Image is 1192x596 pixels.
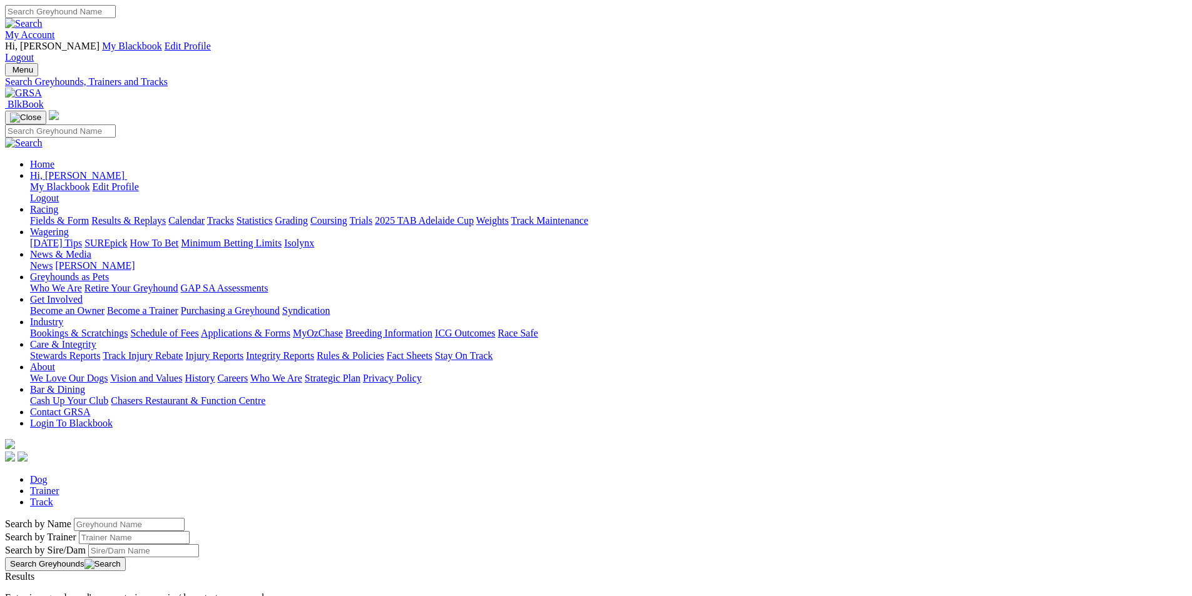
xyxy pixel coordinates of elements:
a: Race Safe [497,328,537,338]
a: News [30,260,53,271]
a: Hi, [PERSON_NAME] [30,170,127,181]
a: Industry [30,316,63,327]
label: Search by Trainer [5,532,76,542]
span: BlkBook [8,99,44,109]
a: Logout [5,52,34,63]
button: Search Greyhounds [5,557,126,571]
a: Calendar [168,215,205,226]
a: Edit Profile [93,181,139,192]
a: News & Media [30,249,91,260]
a: Strategic Plan [305,373,360,383]
a: BlkBook [5,99,44,109]
a: Schedule of Fees [130,328,198,338]
div: Hi, [PERSON_NAME] [30,181,1187,204]
a: Purchasing a Greyhound [181,305,280,316]
a: 2025 TAB Adelaide Cup [375,215,474,226]
span: Hi, [PERSON_NAME] [5,41,99,51]
a: [DATE] Tips [30,238,82,248]
a: Greyhounds as Pets [30,271,109,282]
img: logo-grsa-white.png [5,439,15,449]
a: Become an Owner [30,305,104,316]
a: My Blackbook [102,41,162,51]
button: Toggle navigation [5,111,46,124]
a: MyOzChase [293,328,343,338]
img: Close [10,113,41,123]
a: Weights [476,215,509,226]
a: Contact GRSA [30,407,90,417]
a: Track Injury Rebate [103,350,183,361]
a: We Love Our Dogs [30,373,108,383]
img: facebook.svg [5,452,15,462]
a: Coursing [310,215,347,226]
a: Dog [30,474,48,485]
a: About [30,361,55,372]
div: Industry [30,328,1187,339]
a: Stewards Reports [30,350,100,361]
img: logo-grsa-white.png [49,110,59,120]
a: Stay On Track [435,350,492,361]
input: Search by Greyhound name [74,518,185,531]
a: Applications & Forms [201,328,290,338]
img: Search [84,559,121,569]
a: Care & Integrity [30,339,96,350]
div: Greyhounds as Pets [30,283,1187,294]
a: Racing [30,204,58,215]
div: About [30,373,1187,384]
img: GRSA [5,88,42,99]
a: History [185,373,215,383]
a: Chasers Restaurant & Function Centre [111,395,265,406]
a: Fact Sheets [387,350,432,361]
a: Wagering [30,226,69,237]
a: Minimum Betting Limits [181,238,282,248]
a: Trials [349,215,372,226]
a: Tracks [207,215,234,226]
a: Integrity Reports [246,350,314,361]
a: Become a Trainer [107,305,178,316]
a: GAP SA Assessments [181,283,268,293]
a: [PERSON_NAME] [55,260,135,271]
a: My Blackbook [30,181,90,192]
img: twitter.svg [18,452,28,462]
a: Careers [217,373,248,383]
div: Racing [30,215,1187,226]
a: Bookings & Scratchings [30,328,128,338]
input: Search [5,124,116,138]
span: Menu [13,65,33,74]
a: Cash Up Your Club [30,395,108,406]
div: Bar & Dining [30,395,1187,407]
a: Injury Reports [185,350,243,361]
div: Get Involved [30,305,1187,316]
label: Search by Name [5,518,71,529]
span: Hi, [PERSON_NAME] [30,170,125,181]
a: Results & Replays [91,215,166,226]
a: Edit Profile [165,41,211,51]
a: My Account [5,29,55,40]
img: Search [5,18,43,29]
a: Who We Are [250,373,302,383]
a: Rules & Policies [317,350,384,361]
a: Retire Your Greyhound [84,283,178,293]
a: Bar & Dining [30,384,85,395]
a: Search Greyhounds, Trainers and Tracks [5,76,1187,88]
a: Statistics [237,215,273,226]
div: Results [5,571,1187,582]
a: Login To Blackbook [30,418,113,428]
a: Who We Are [30,283,82,293]
label: Search by Sire/Dam [5,545,86,555]
a: Trainer [30,485,59,496]
a: Track Maintenance [511,215,588,226]
div: Care & Integrity [30,350,1187,361]
div: News & Media [30,260,1187,271]
a: Vision and Values [110,373,182,383]
input: Search by Trainer name [79,531,190,544]
a: Logout [30,193,59,203]
a: Breeding Information [345,328,432,338]
a: Isolynx [284,238,314,248]
button: Toggle navigation [5,63,38,76]
a: How To Bet [130,238,179,248]
a: Get Involved [30,294,83,305]
a: Fields & Form [30,215,89,226]
input: Search [5,5,116,18]
div: Wagering [30,238,1187,249]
